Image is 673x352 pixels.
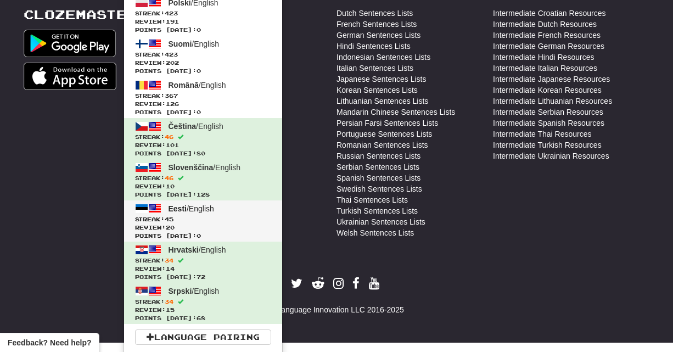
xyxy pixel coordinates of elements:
span: Slovenščina [169,163,214,172]
a: Eesti/EnglishStreak:45 Review:20Points [DATE]:0 [124,200,282,242]
span: 46 [165,133,173,140]
img: Get it on App Store [24,63,116,90]
span: Streak: [135,256,271,265]
span: / English [169,81,226,90]
span: Streak: [135,298,271,306]
a: Indonesian Sentences Lists [336,52,430,63]
span: Streak: [135,9,271,18]
a: Serbian Sentences Lists [336,161,419,172]
a: Hrvatski/EnglishStreak:34 Review:14Points [DATE]:72 [124,242,282,283]
span: Points [DATE]: 128 [135,191,271,199]
a: Korean Sentences Lists [336,85,418,96]
span: / English [169,204,214,213]
span: Points [DATE]: 0 [135,232,271,240]
span: Review: 20 [135,224,271,232]
a: Italian Sentences Lists [336,63,413,74]
span: Hrvatski [169,245,199,254]
a: Slovenščina/EnglishStreak:46 Review:10Points [DATE]:128 [124,159,282,200]
span: 46 [165,175,173,181]
a: Hindi Sentences Lists [336,41,411,52]
span: / English [169,287,220,295]
a: Spanish Sentences Lists [336,172,420,183]
span: Română [169,81,199,90]
a: Welsh Sentences Lists [336,227,414,238]
span: 34 [165,298,173,305]
span: / English [169,122,223,131]
span: Points [DATE]: 80 [135,149,271,158]
a: Turkish Sentences Lists [336,205,418,216]
a: Japanese Sentences Lists [336,74,426,85]
a: Language Pairing [135,329,271,345]
a: Română/EnglishStreak:367 Review:126Points [DATE]:0 [124,77,282,118]
span: Review: 10 [135,182,271,191]
img: Get it on Google Play [24,30,116,57]
span: / English [169,245,226,254]
a: Intermediate Korean Resources [493,85,602,96]
span: Review: 14 [135,265,271,273]
span: Streak: [135,92,271,100]
span: / English [169,163,241,172]
a: Romanian Sentences Lists [336,139,428,150]
a: Intermediate Croatian Resources [493,8,605,19]
a: Intermediate Hindi Resources [493,52,594,63]
span: Čeština [169,122,197,131]
a: Lithuanian Sentences Lists [336,96,428,107]
a: Intermediate French Resources [493,30,601,41]
span: 34 [165,257,173,264]
span: 423 [165,51,178,58]
a: Intermediate Turkish Resources [493,139,602,150]
span: Review: 101 [135,141,271,149]
span: Streak: [135,215,271,224]
span: Streak: [135,133,271,141]
span: Points [DATE]: 0 [135,67,271,75]
span: Review: 15 [135,306,271,314]
a: Mandarin Chinese Sentences Lists [336,107,455,118]
a: Swedish Sentences Lists [336,183,422,194]
a: Srpski/EnglishStreak:34 Review:15Points [DATE]:68 [124,283,282,324]
span: Points [DATE]: 0 [135,108,271,116]
span: Points [DATE]: 68 [135,314,271,322]
a: Intermediate Serbian Resources [493,107,603,118]
span: Review: 191 [135,18,271,26]
span: Points [DATE]: 72 [135,273,271,281]
span: Eesti [169,204,187,213]
div: © Language Innovation LLC 2016-2025 [24,304,649,315]
a: Suomi/EnglishStreak:423 Review:202Points [DATE]:0 [124,36,282,77]
span: Open feedback widget [8,337,91,348]
span: 367 [165,92,178,99]
a: Intermediate Ukrainian Resources [493,150,609,161]
a: Russian Sentences Lists [336,150,420,161]
span: Review: 126 [135,100,271,108]
a: Intermediate Lithuanian Resources [493,96,612,107]
a: Intermediate Japanese Resources [493,74,610,85]
span: Suomi [169,40,192,48]
span: Points [DATE]: 0 [135,26,271,34]
span: 423 [165,10,178,16]
span: Streak: [135,51,271,59]
a: Intermediate Italian Resources [493,63,597,74]
a: Intermediate Thai Resources [493,128,592,139]
span: 45 [165,216,173,222]
span: Review: 202 [135,59,271,67]
span: Streak: [135,174,271,182]
a: Čeština/EnglishStreak:46 Review:101Points [DATE]:80 [124,118,282,159]
a: Ukrainian Sentences Lists [336,216,425,227]
a: German Sentences Lists [336,30,420,41]
a: Intermediate Spanish Resources [493,118,604,128]
a: Intermediate German Resources [493,41,604,52]
a: Thai Sentences Lists [336,194,408,205]
span: Srpski [169,287,192,295]
a: French Sentences Lists [336,19,417,30]
a: Persian Farsi Sentences Lists [336,118,438,128]
span: / English [169,40,220,48]
a: Dutch Sentences Lists [336,8,413,19]
a: Clozemaster [24,8,137,21]
a: Portuguese Sentences Lists [336,128,432,139]
a: Intermediate Dutch Resources [493,19,597,30]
